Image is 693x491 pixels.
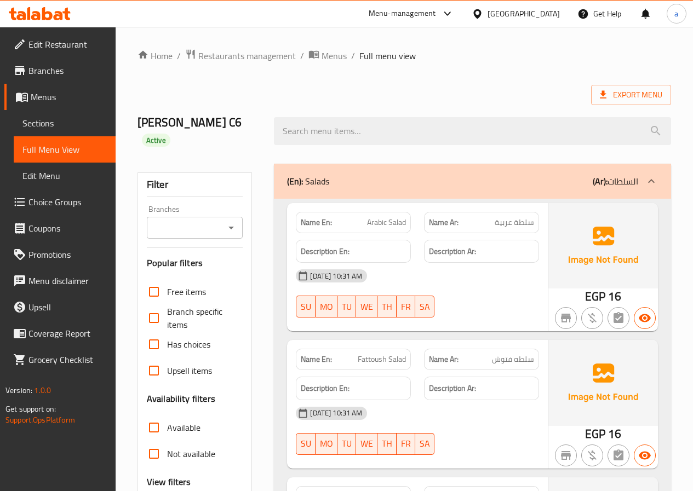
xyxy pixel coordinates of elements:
[337,296,356,317] button: TU
[28,248,107,261] span: Promotions
[593,173,608,189] b: (Ar):
[138,49,173,62] a: Home
[593,175,638,188] p: السلطات
[167,338,210,351] span: Has choices
[167,421,201,434] span: Available
[28,301,107,314] span: Upsell
[415,296,434,317] button: SA
[600,88,662,102] span: Export Menu
[167,364,212,377] span: Upsell items
[397,433,415,455] button: FR
[301,245,350,258] strong: Description En:
[585,423,605,444] span: EGP
[4,189,116,215] a: Choice Groups
[492,354,534,365] span: سلطه فتوش
[369,7,436,20] div: Menu-management
[555,444,577,466] button: Not branch specific item
[4,57,116,84] a: Branches
[401,436,411,452] span: FR
[142,134,170,147] div: Active
[608,307,629,329] button: Not has choices
[28,327,107,340] span: Coverage Report
[429,245,476,258] strong: Description Ar:
[306,408,366,418] span: [DATE] 10:31 AM
[377,296,397,317] button: TH
[224,220,239,235] button: Open
[4,346,116,373] a: Grocery Checklist
[14,136,116,163] a: Full Menu View
[300,49,304,62] li: /
[4,294,116,320] a: Upsell
[316,433,337,455] button: MO
[320,299,333,315] span: MO
[360,436,373,452] span: WE
[28,195,107,209] span: Choice Groups
[28,64,107,77] span: Branches
[608,286,621,307] span: 16
[22,169,107,182] span: Edit Menu
[608,444,629,466] button: Not has choices
[585,286,605,307] span: EGP
[167,305,234,331] span: Branch specific items
[634,444,656,466] button: Available
[316,296,337,317] button: MO
[581,307,603,329] button: Purchased item
[177,49,181,62] li: /
[337,433,356,455] button: TU
[401,299,411,315] span: FR
[420,436,430,452] span: SA
[488,8,560,20] div: [GEOGRAPHIC_DATA]
[167,447,215,460] span: Not available
[22,143,107,156] span: Full Menu View
[4,268,116,294] a: Menu disclaimer
[358,354,406,365] span: Fattoush Salad
[382,436,392,452] span: TH
[306,271,366,281] span: [DATE] 10:31 AM
[301,382,350,395] strong: Description En:
[296,296,316,317] button: SU
[287,175,329,188] p: Salads
[198,49,296,62] span: Restaurants management
[429,382,476,395] strong: Description Ar:
[608,423,621,444] span: 16
[287,173,303,189] b: (En):
[674,8,678,20] span: a
[34,383,51,397] span: 1.0.0
[147,392,215,405] h3: Availability filters
[429,354,459,365] strong: Name Ar:
[322,49,347,62] span: Menus
[28,274,107,287] span: Menu disclaimer
[147,173,243,197] div: Filter
[548,340,658,425] img: Ae5nvW7+0k+MAAAAAElFTkSuQmCC
[301,217,332,228] strong: Name En:
[359,49,416,62] span: Full menu view
[356,296,377,317] button: WE
[28,38,107,51] span: Edit Restaurant
[167,285,206,298] span: Free items
[301,436,311,452] span: SU
[22,117,107,130] span: Sections
[634,307,656,329] button: Available
[397,296,415,317] button: FR
[14,110,116,136] a: Sections
[296,433,316,455] button: SU
[138,114,261,147] h2: [PERSON_NAME] C6
[581,444,603,466] button: Purchased item
[342,436,352,452] span: TU
[495,217,534,228] span: سلطة عربية
[274,117,671,145] input: search
[591,85,671,105] span: Export Menu
[14,163,116,189] a: Edit Menu
[5,413,75,427] a: Support.OpsPlatform
[274,164,671,199] div: (En): Salads(Ar):السلطات
[147,476,191,488] h3: View filters
[142,135,170,146] span: Active
[301,354,332,365] strong: Name En:
[360,299,373,315] span: WE
[4,320,116,346] a: Coverage Report
[4,241,116,268] a: Promotions
[28,222,107,235] span: Coupons
[320,436,333,452] span: MO
[342,299,352,315] span: TU
[351,49,355,62] li: /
